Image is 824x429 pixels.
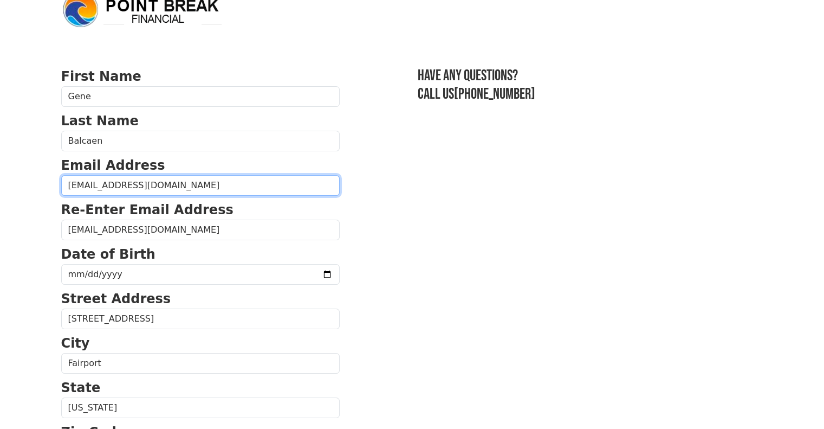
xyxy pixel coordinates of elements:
input: Last Name [61,131,340,151]
a: [PHONE_NUMBER] [454,85,535,103]
strong: Street Address [61,291,171,306]
input: First Name [61,86,340,107]
strong: Date of Birth [61,247,155,262]
h3: Have any questions? [418,67,763,85]
strong: Last Name [61,113,139,129]
strong: Re-Enter Email Address [61,202,233,217]
strong: City [61,336,90,351]
input: Street Address [61,309,340,329]
h3: Call us [418,85,763,104]
strong: Email Address [61,158,165,173]
input: Email Address [61,175,340,196]
input: Re-Enter Email Address [61,220,340,240]
input: City [61,353,340,374]
strong: State [61,380,101,395]
strong: First Name [61,69,141,84]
